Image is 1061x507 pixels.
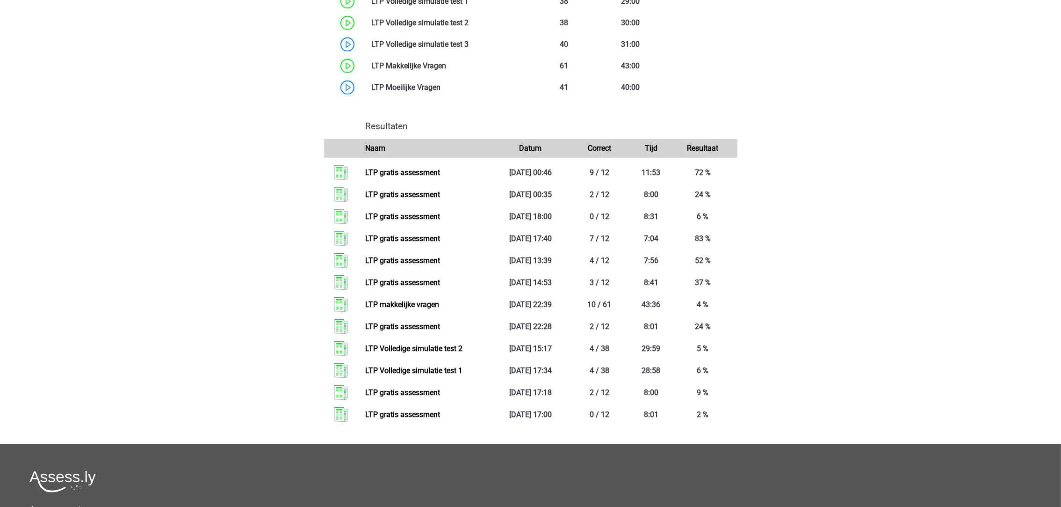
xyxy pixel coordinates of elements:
[565,143,634,154] div: Correct
[365,168,440,177] a: LTP gratis assessment
[29,470,96,492] img: Assessly logo
[365,234,440,243] a: LTP gratis assessment
[496,143,565,154] div: Datum
[668,143,737,154] div: Resultaat
[358,143,496,154] div: Naam
[365,388,440,397] a: LTP gratis assessment
[365,300,439,309] a: LTP makkelijke vragen
[365,278,440,287] a: LTP gratis assessment
[364,17,531,29] div: LTP Volledige simulatie test 2
[634,143,668,154] div: Tijd
[365,190,440,199] a: LTP gratis assessment
[365,121,730,132] h4: Resultaten
[364,82,531,93] div: LTP Moeilijke Vragen
[365,366,462,375] a: LTP Volledige simulatie test 1
[364,39,531,50] div: LTP Volledige simulatie test 3
[365,344,462,353] a: LTP Volledige simulatie test 2
[365,212,440,221] a: LTP gratis assessment
[364,60,531,72] div: LTP Makkelijke Vragen
[365,410,440,419] a: LTP gratis assessment
[365,256,440,265] a: LTP gratis assessment
[365,322,440,331] a: LTP gratis assessment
